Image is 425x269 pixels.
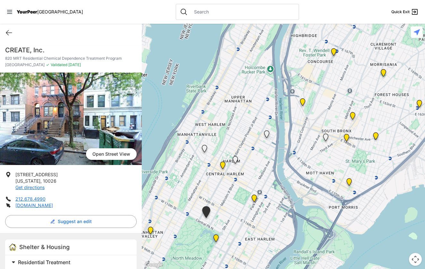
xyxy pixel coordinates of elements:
img: Google [143,261,165,269]
div: Bronx Housing Court, Clerk's Office [330,48,338,58]
a: Quick Exit [391,8,419,16]
div: 820 MRT Residential Chemical Dependence Treatment Program [201,206,212,221]
span: [US_STATE] [15,178,40,184]
span: 10026 [43,178,56,184]
span: [DATE] [67,62,81,67]
div: Bailey House, Inc. [250,195,258,205]
div: Queen of Peace Single Male-Identified Adult Shelter [322,134,330,144]
a: 212.678.4990 [15,196,46,202]
div: Bronx Youth Center (BYC) [349,112,357,122]
a: Get directions [15,185,45,190]
p: 820 MRT Residential Chemical Dependence Treatment Program [5,56,137,61]
a: YourPeer[GEOGRAPHIC_DATA] [17,10,83,14]
div: Hunts Point Multi-Service Center [372,132,380,143]
span: Residential Treatment [18,259,70,265]
div: Franklin Women's Shelter and Intake [379,69,387,79]
input: Search [190,9,295,15]
button: Suggest an edit [5,215,137,228]
a: Open this area in Google Maps (opens a new window) [143,261,165,269]
div: Bronx [415,100,423,110]
button: Map camera controls [409,253,422,266]
span: ✓ [46,62,49,67]
span: , [40,178,42,184]
span: Quick Exit [391,9,410,14]
div: Young Adult Residence [231,156,239,166]
div: Upper West Side, Closed [263,130,271,141]
span: [GEOGRAPHIC_DATA] [5,62,45,67]
a: [DOMAIN_NAME] [15,203,53,208]
span: Validated [51,62,67,67]
span: Shelter & Housing [19,244,70,250]
div: Queen of Peace Single Female-Identified Adult Shelter [200,145,208,155]
h1: CREATE, Inc. [5,46,137,55]
div: The Bronx Pride Center [343,134,351,144]
div: Uptown/Harlem DYCD Youth Drop-in Center [219,161,227,172]
div: Trinity Lutheran Church [147,227,155,237]
a: Open Street View [86,148,137,160]
span: Suggest an edit [58,218,92,225]
div: Prevention Assistance and Temporary Housing (PATH) [299,98,307,108]
span: YourPeer [17,9,37,14]
span: [STREET_ADDRESS] [15,172,58,177]
span: [GEOGRAPHIC_DATA] [37,9,83,14]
